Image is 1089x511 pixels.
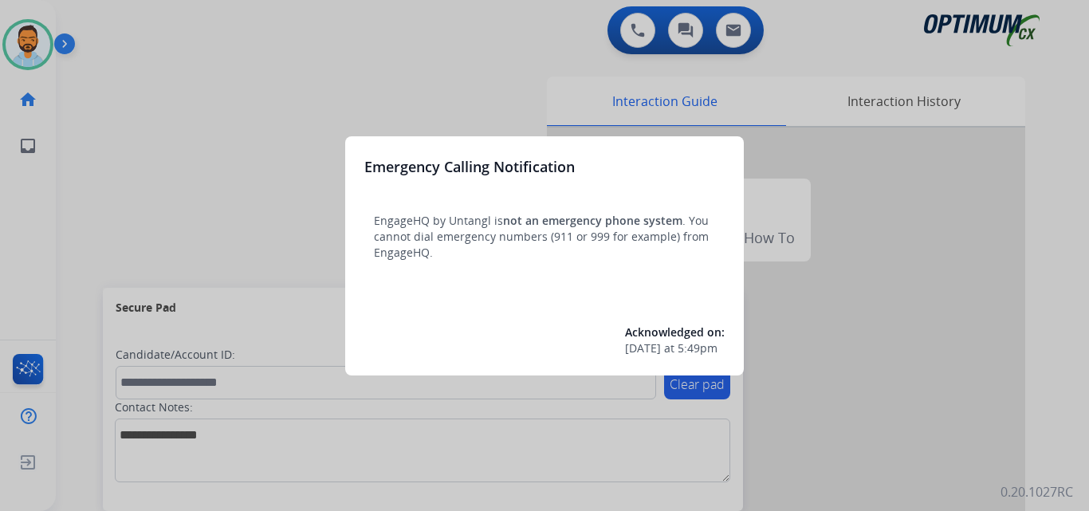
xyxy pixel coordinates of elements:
[625,324,725,340] span: Acknowledged on:
[503,213,682,228] span: not an emergency phone system
[625,340,661,356] span: [DATE]
[374,213,715,261] p: EngageHQ by Untangl is . You cannot dial emergency numbers (911 or 999 for example) from EngageHQ.
[364,155,575,178] h3: Emergency Calling Notification
[678,340,717,356] span: 5:49pm
[625,340,725,356] div: at
[1001,482,1073,501] p: 0.20.1027RC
